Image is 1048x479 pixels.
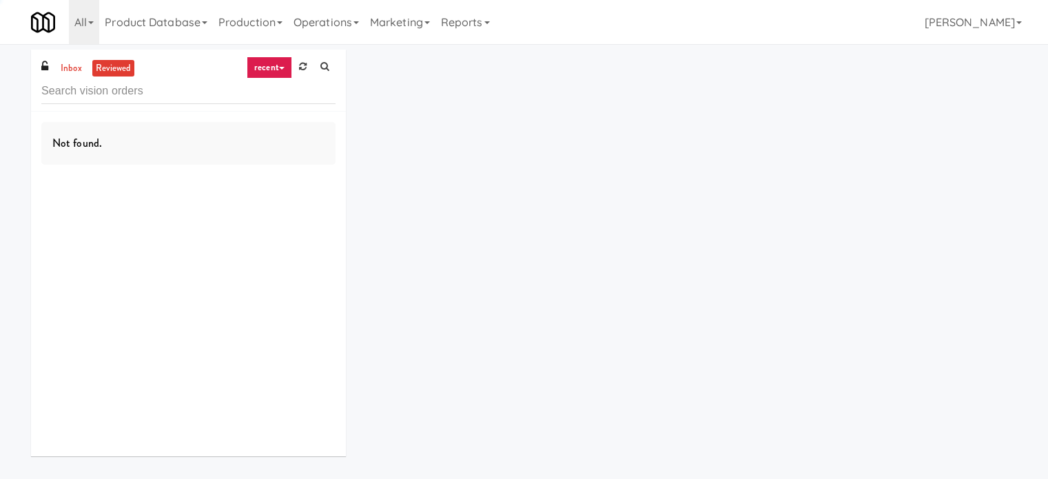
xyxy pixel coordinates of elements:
[247,57,292,79] a: recent
[57,60,85,77] a: inbox
[31,10,55,34] img: Micromart
[92,60,135,77] a: reviewed
[52,135,102,151] span: Not found.
[41,79,336,104] input: Search vision orders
